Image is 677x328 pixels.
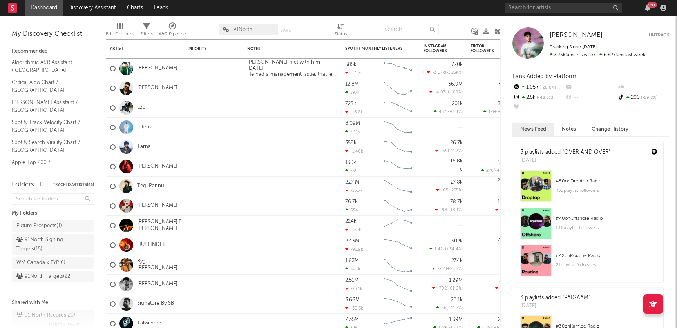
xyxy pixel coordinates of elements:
div: -- [565,93,617,103]
div: 359k [345,140,357,146]
div: 234k [451,258,463,263]
button: Filter by Notes [329,45,337,53]
input: Search... [380,24,439,35]
a: [PERSON_NAME] [137,281,177,288]
span: 1.42k [434,247,445,251]
div: 725k [345,101,356,106]
div: # 40 on Offshore Radio [556,214,657,223]
a: [PERSON_NAME] [137,65,177,72]
div: 8.09M [345,121,360,126]
div: # 50 on Droptop Radio [556,177,657,186]
div: 99 + [647,2,657,8]
span: 91North [233,27,252,32]
div: 1.63M [345,258,359,263]
a: 91North Targets(22) [12,271,94,282]
div: 3.66M [345,297,360,302]
a: Byg [PERSON_NAME] [137,258,181,272]
div: Edit Columns [106,20,134,42]
span: -251 [437,267,446,271]
div: 21 playlist followers [556,261,657,270]
svg: Chart title [380,275,416,294]
div: 78.7k [450,199,463,204]
div: Artist [110,46,169,51]
div: Filters [140,29,153,39]
div: 770k [451,62,463,67]
span: -61.6 % [448,286,462,291]
a: Talwiinder [137,320,161,327]
a: [PERSON_NAME] [137,163,177,170]
button: Notes [554,123,584,136]
a: Tarna [137,144,151,150]
div: -- [617,82,669,93]
span: -4.03k [434,90,448,95]
span: Fans Added by Platform [512,73,576,79]
svg: Chart title [380,137,416,157]
div: ( ) [434,109,463,114]
div: ( ) [436,305,463,310]
div: WM Canada x EYP ( 6 ) [16,258,65,268]
div: ( ) [483,109,510,114]
div: 0 [424,157,463,176]
button: 99+ [645,5,650,11]
span: 270 [486,169,494,173]
button: Filter by Priority [224,45,232,53]
div: ( ) [432,286,463,291]
div: ( ) [429,246,463,251]
button: Filter by Spotify Monthly Listeners [408,45,416,53]
div: Shared with Me [12,298,94,308]
div: TikTok Followers [471,44,498,53]
a: [PERSON_NAME] [550,31,603,39]
a: Future Prospects(1) [12,220,94,232]
span: 3.75k fans this week [550,53,596,57]
span: [PERSON_NAME] [550,32,603,38]
div: 654 [345,208,358,213]
div: -30.3k [345,306,363,311]
span: 1k [489,110,493,114]
span: -48.5 % [536,96,553,100]
svg: Chart title [380,98,416,118]
div: 585k [345,62,357,67]
div: -14.7k [345,70,363,75]
span: +900 % [494,110,509,114]
div: 502k [451,239,463,244]
div: 2.5k [512,93,565,103]
div: -91.9k [345,247,363,252]
span: +23.7 % [447,267,462,271]
div: 36.9M [448,82,463,87]
div: 2.43M [345,239,359,244]
div: 1.29M [449,278,463,283]
a: Apple Top 200 / [GEOGRAPHIC_DATA] [12,158,86,174]
svg: Chart title [380,196,416,216]
span: -65 [441,188,448,193]
span: -69 [440,149,448,153]
button: Filter by Instagram Followers [455,45,463,53]
div: 224k [345,219,357,224]
div: Recommended [12,47,94,56]
div: 201k [452,101,463,106]
div: -- [512,103,565,113]
div: # 42 on Routine Radio [556,251,657,261]
span: -98 [440,208,447,212]
svg: Chart title [380,59,416,78]
div: 26.7k [450,140,463,146]
div: 7.11k [345,129,360,134]
a: "OVER AND OVER" [563,149,610,155]
div: 2.24M [345,180,359,185]
div: 91North Signing Targets ( 15 ) [16,235,72,254]
button: Save [281,28,291,33]
span: 6.82k fans last week [550,53,645,57]
div: 2.51M [345,278,358,283]
svg: Chart title [380,177,416,196]
a: Algorithmic A&R Assistant ([GEOGRAPHIC_DATA]) [12,58,86,74]
a: [PERSON_NAME] [137,85,177,91]
span: +11.7 % [448,306,462,310]
div: Priority [188,47,220,51]
a: #42onRoutine Radio21playlist followers [514,245,663,282]
a: [PERSON_NAME] Assistant / [GEOGRAPHIC_DATA] [12,98,86,114]
svg: Chart title [380,216,416,235]
div: Filters [140,20,153,42]
div: 559 [345,168,358,173]
svg: Chart title [380,157,416,177]
div: ( ) [436,188,463,193]
div: 248k [451,180,463,185]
